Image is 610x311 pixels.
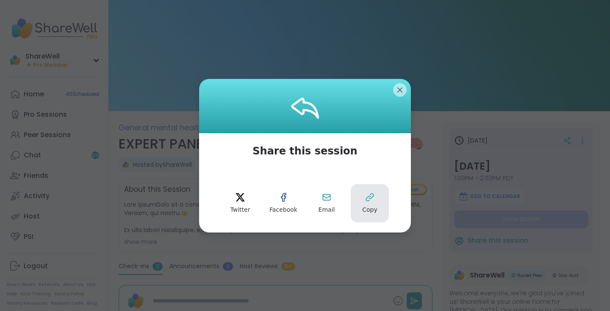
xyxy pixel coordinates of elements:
[362,206,377,214] span: Copy
[319,206,335,214] span: Email
[308,184,346,222] button: Email
[221,184,259,222] button: twitter
[264,184,302,222] button: facebook
[269,206,297,214] span: Facebook
[242,133,367,169] span: Share this session
[230,206,250,214] span: Twitter
[351,184,389,222] button: Copy
[221,184,259,222] button: Twitter
[264,184,302,222] button: Facebook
